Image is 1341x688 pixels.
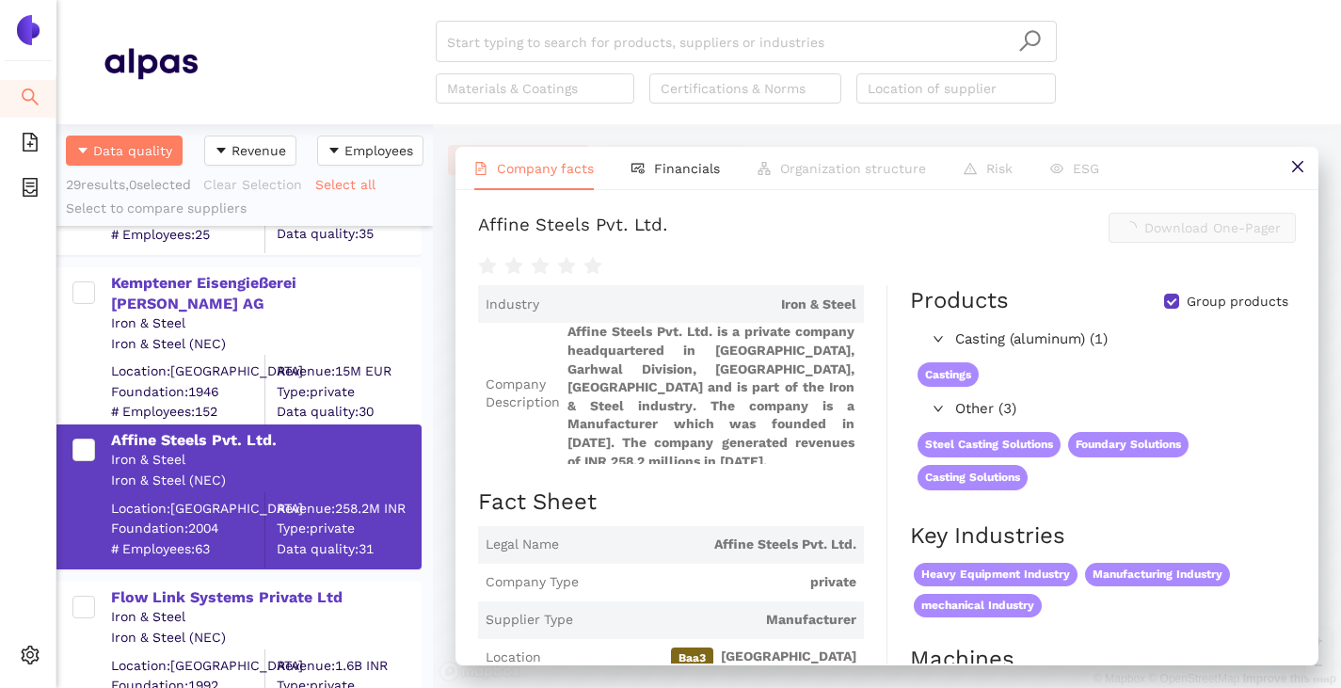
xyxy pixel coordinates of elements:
div: Flow Link Systems Private Ltd [111,587,420,608]
h2: Key Industries [910,520,1296,552]
span: Casting Solutions [918,465,1028,490]
span: Other (3) [955,398,1286,421]
span: right [933,333,944,344]
span: setting [21,639,40,677]
span: # Employees: 152 [111,403,264,422]
span: private [586,573,856,592]
span: Castings [918,362,979,388]
span: # Employees: 25 [111,225,264,244]
span: Foundation: 1946 [111,382,264,401]
span: Supplier Type [486,611,573,630]
div: Iron & Steel [111,608,420,627]
span: ESG [1073,161,1099,176]
span: Company Description [486,376,560,412]
span: Group products [1179,293,1296,312]
span: 29 results, 0 selected [66,177,191,192]
span: caret-down [327,144,341,159]
span: file-add [21,126,40,164]
div: Location: [GEOGRAPHIC_DATA] [111,362,264,381]
button: caret-downEmployees [317,136,423,166]
div: Kemptener Eisengießerei [PERSON_NAME] AG [111,273,420,315]
h2: Fact Sheet [478,487,864,519]
img: Logo [13,15,43,45]
button: Clear Selection [202,169,314,200]
h2: Machines [910,644,1296,676]
span: star [531,257,550,276]
span: star [478,257,497,276]
div: Affine Steels Pvt. Ltd. [111,430,420,451]
span: Foundary Solutions [1068,432,1189,457]
div: Location: [GEOGRAPHIC_DATA] [111,656,264,675]
span: Employees [344,140,413,161]
span: star [583,257,602,276]
div: Iron & Steel (NEC) [111,472,420,490]
div: Iron & Steel [111,314,420,333]
span: Manufacturing Industry [1085,563,1230,586]
div: Revenue: 1.6B INR [277,656,420,675]
span: caret-down [76,144,89,159]
span: Location [486,648,541,667]
span: Industry [486,296,539,314]
button: caret-downData quality [66,136,183,166]
span: Company Type [486,573,579,592]
span: Legal Name [486,536,559,554]
div: Location: [GEOGRAPHIC_DATA] [111,499,264,518]
span: star [557,257,576,276]
span: Type: private [277,520,420,538]
div: Other (3) [910,394,1294,424]
button: caret-downRevenue [204,136,296,166]
span: apartment [758,162,771,175]
div: Iron & Steel [111,451,420,470]
div: Products [910,285,1009,317]
span: Affine Steels Pvt. Ltd. [567,536,856,554]
img: Homepage [104,40,198,87]
div: Iron & Steel (NEC) [111,629,420,648]
span: caret-down [215,144,228,159]
span: search [21,81,40,119]
span: container [21,171,40,209]
button: Download One-Pager [1109,213,1296,243]
span: Affine Steels Pvt. Ltd. is a private company headquartered in [GEOGRAPHIC_DATA], Garhwal Division... [567,323,856,464]
span: # Employees: 63 [111,539,264,558]
span: Data quality: 30 [277,403,420,422]
span: eye [1050,162,1063,175]
span: Data quality [93,140,172,161]
span: right [933,403,944,414]
span: Iron & Steel [547,296,856,314]
span: [GEOGRAPHIC_DATA] [549,648,856,668]
span: Baa3 [671,648,713,668]
span: search [1018,29,1042,53]
span: close [1290,159,1305,174]
span: Revenue [231,140,286,161]
div: Affine Steels Pvt. Ltd. [478,213,668,243]
span: Data quality: 35 [277,225,420,244]
button: close [1276,147,1318,189]
div: Casting (aluminum) (1) [910,325,1294,355]
span: Type: private [277,382,420,401]
span: Select all [315,174,375,195]
span: mechanical Industry [914,594,1042,617]
span: Foundation: 2004 [111,520,264,538]
span: Risk [986,161,1013,176]
div: Iron & Steel (NEC) [111,334,420,353]
span: star [504,257,523,276]
button: Select all [314,169,388,200]
span: warning [964,162,977,175]
span: Manufacturer [581,611,856,630]
span: file-text [474,162,487,175]
span: Financials [654,161,720,176]
span: Casting (aluminum) (1) [955,328,1286,351]
span: Organization structure [780,161,926,176]
span: Company facts [497,161,594,176]
span: Heavy Equipment Industry [914,563,1078,586]
span: Data quality: 31 [277,539,420,558]
div: Select to compare suppliers [66,200,423,218]
span: fund-view [631,162,645,175]
div: Revenue: 258.2M INR [277,499,420,518]
div: Revenue: 15M EUR [277,362,420,381]
span: Steel Casting Solutions [918,432,1061,457]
